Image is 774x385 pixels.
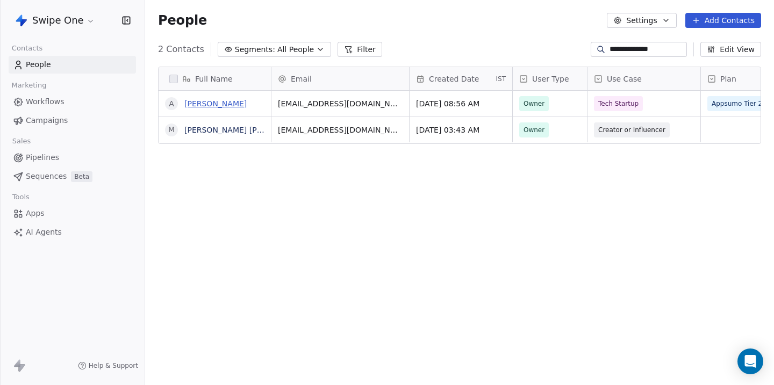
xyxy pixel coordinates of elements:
[410,67,512,90] div: Created DateIST
[9,205,136,222] a: Apps
[429,74,479,84] span: Created Date
[338,42,382,57] button: Filter
[26,152,59,163] span: Pipelines
[26,171,67,182] span: Sequences
[7,77,51,93] span: Marketing
[32,13,84,27] span: Swipe One
[524,125,544,135] span: Owner
[158,43,204,56] span: 2 Contacts
[9,168,136,185] a: SequencesBeta
[9,149,136,166] a: Pipelines
[587,67,700,90] div: Use Case
[184,99,247,108] a: [PERSON_NAME]
[513,67,587,90] div: User Type
[685,13,761,28] button: Add Contacts
[7,40,47,56] span: Contacts
[8,189,34,205] span: Tools
[89,361,138,370] span: Help & Support
[9,112,136,129] a: Campaigns
[26,59,51,70] span: People
[169,98,174,110] div: A
[278,125,403,135] span: [EMAIL_ADDRESS][DOMAIN_NAME]
[598,125,665,135] span: Creator or Influencer
[159,67,271,90] div: Full Name
[277,44,314,55] span: All People
[235,44,275,55] span: Segments:
[278,98,403,109] span: [EMAIL_ADDRESS][DOMAIN_NAME]
[26,115,68,126] span: Campaigns
[524,98,544,109] span: Owner
[607,13,676,28] button: Settings
[9,223,136,241] a: AI Agents
[26,227,62,238] span: AI Agents
[159,91,271,380] div: grid
[737,348,763,374] div: Open Intercom Messenger
[26,96,64,107] span: Workflows
[720,74,736,84] span: Plan
[712,98,762,109] span: Appsumo Tier 2
[195,74,233,84] span: Full Name
[158,12,207,28] span: People
[168,124,175,135] div: M
[271,67,409,90] div: Email
[9,93,136,111] a: Workflows
[15,14,28,27] img: Swipe%20One%20Logo%201-1.svg
[9,56,136,74] a: People
[184,126,312,134] a: [PERSON_NAME] [PERSON_NAME]
[416,98,506,109] span: [DATE] 08:56 AM
[13,11,97,30] button: Swipe One
[416,125,506,135] span: [DATE] 03:43 AM
[8,133,35,149] span: Sales
[607,74,642,84] span: Use Case
[26,208,45,219] span: Apps
[700,42,761,57] button: Edit View
[532,74,569,84] span: User Type
[598,98,639,109] span: Tech Startup
[291,74,312,84] span: Email
[78,361,138,370] a: Help & Support
[496,75,506,83] span: IST
[71,171,92,182] span: Beta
